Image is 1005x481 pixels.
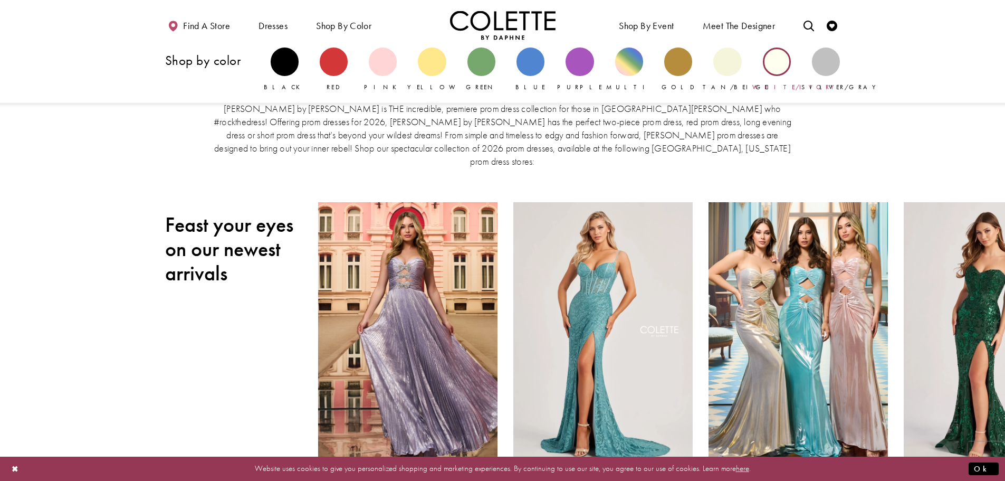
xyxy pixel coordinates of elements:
a: Silver/Gray [812,48,840,92]
span: Green [466,83,497,91]
a: here [736,463,749,474]
span: Dresses [256,11,290,40]
a: Check Wishlist [824,11,840,40]
button: Submit Dialog [969,462,999,475]
a: Black [271,48,299,92]
span: Gold [662,83,695,91]
span: Dresses [259,21,288,31]
span: Shop by color [313,11,374,40]
a: Multi [615,48,643,92]
a: Visit Home Page [450,11,556,40]
a: Red [320,48,348,92]
p: [PERSON_NAME] by [PERSON_NAME] is THE incredible, premiere prom dress collection for those in [GE... [212,102,794,168]
a: Find a store [165,11,233,40]
h3: Shop by color [165,53,260,68]
a: Tan/Beige [713,48,741,92]
span: Black [264,83,305,91]
span: Multi [606,83,652,91]
a: Visit Colette by Daphne Style No. CL8405 Page [513,202,693,464]
a: Visit Colette by Daphne Style No. CL8545 Page [709,202,888,464]
span: Purple [557,83,602,91]
a: Toggle search [801,11,817,40]
span: Shop By Event [619,21,674,31]
a: White/Ivory [763,48,791,92]
button: Close Dialog [6,459,24,478]
h2: Feast your eyes on our newest arrivals [165,213,302,286]
img: Colette by Daphne [450,11,556,40]
a: Meet the designer [700,11,778,40]
a: Blue [516,48,544,92]
span: Pink [364,83,402,91]
span: Meet the designer [703,21,776,31]
span: Yellow [407,83,461,91]
a: Green [467,48,495,92]
span: Tan/Beige [703,83,769,91]
a: Yellow [418,48,446,92]
a: Purple [566,48,594,92]
a: Pink [369,48,397,92]
span: Shop By Event [616,11,676,40]
span: Silver/Gray [801,83,881,91]
p: Website uses cookies to give you personalized shopping and marketing experiences. By continuing t... [76,461,929,476]
span: Shop by color [316,21,371,31]
span: Red [327,83,340,91]
span: Find a store [183,21,230,31]
a: Visit Colette by Daphne Style No. CL8520 Page [318,202,497,464]
span: Blue [515,83,545,91]
span: White/Ivory [752,83,840,91]
a: Gold [664,48,692,92]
